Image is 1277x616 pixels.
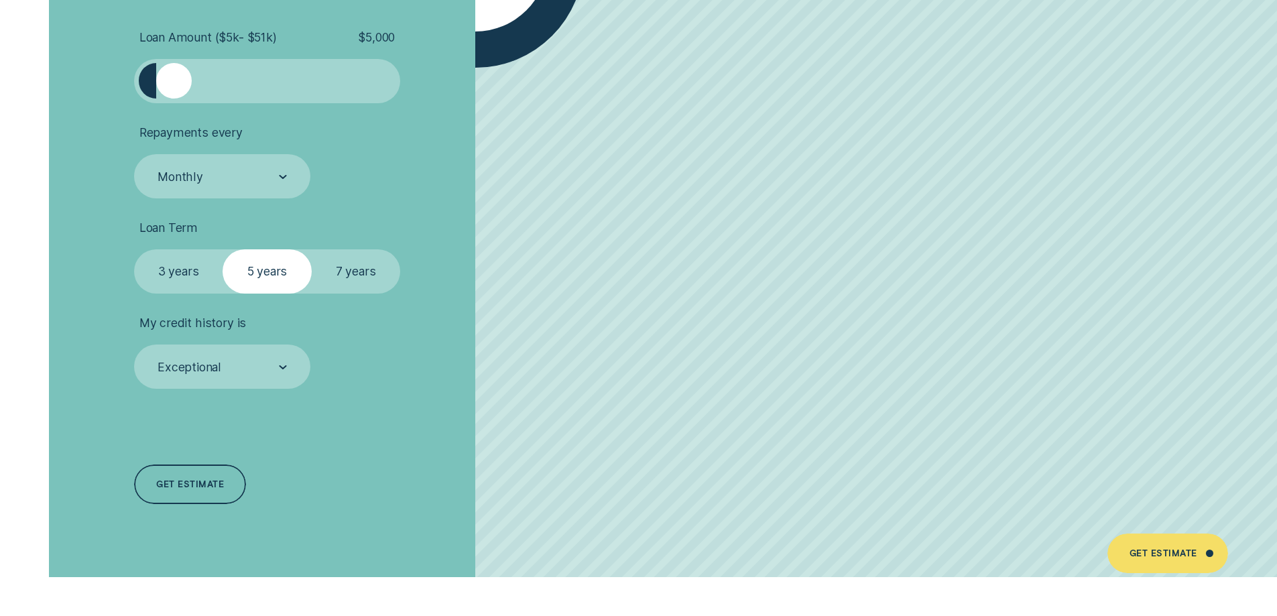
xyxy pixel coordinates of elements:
span: My credit history is [139,316,246,330]
label: 3 years [134,249,223,294]
span: Loan Amount ( $5k - $51k ) [139,30,277,45]
span: Repayments every [139,125,243,140]
div: Monthly [158,170,203,184]
label: 7 years [312,249,400,294]
label: 5 years [223,249,311,294]
span: Loan Term [139,221,198,235]
a: Get Estimate [1107,534,1229,574]
span: $ 5,000 [358,30,395,45]
a: Get estimate [134,465,246,505]
div: Exceptional [158,360,221,375]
